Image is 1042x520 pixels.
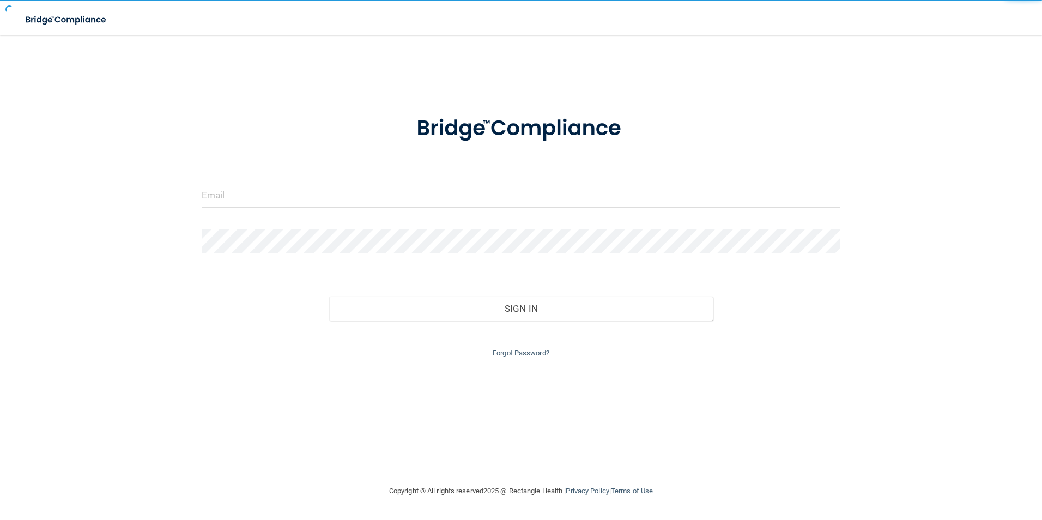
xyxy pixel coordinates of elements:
a: Forgot Password? [493,349,549,357]
div: Copyright © All rights reserved 2025 @ Rectangle Health | | [322,474,720,509]
a: Privacy Policy [566,487,609,495]
input: Email [202,183,841,208]
img: bridge_compliance_login_screen.278c3ca4.svg [16,9,117,31]
a: Terms of Use [611,487,653,495]
button: Sign In [329,297,713,321]
img: bridge_compliance_login_screen.278c3ca4.svg [394,100,648,157]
